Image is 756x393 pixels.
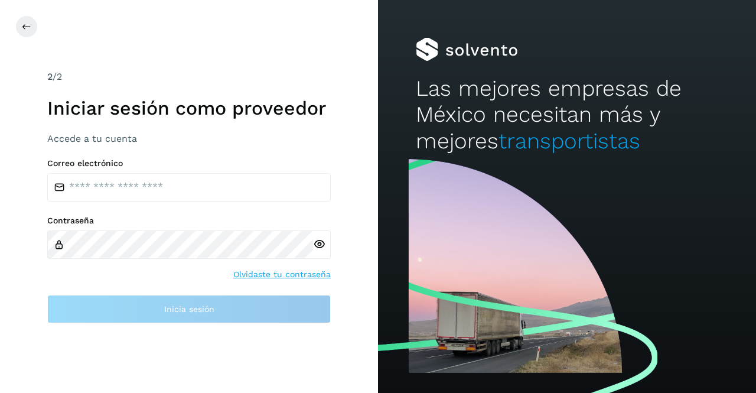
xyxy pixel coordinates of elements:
[47,70,331,84] div: /2
[47,158,331,168] label: Correo electrónico
[47,133,331,144] h3: Accede a tu cuenta
[233,268,331,281] a: Olvidaste tu contraseña
[47,71,53,82] span: 2
[416,76,718,154] h2: Las mejores empresas de México necesitan más y mejores
[498,128,640,154] span: transportistas
[47,216,331,226] label: Contraseña
[164,305,214,313] span: Inicia sesión
[47,97,331,119] h1: Iniciar sesión como proveedor
[47,295,331,323] button: Inicia sesión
